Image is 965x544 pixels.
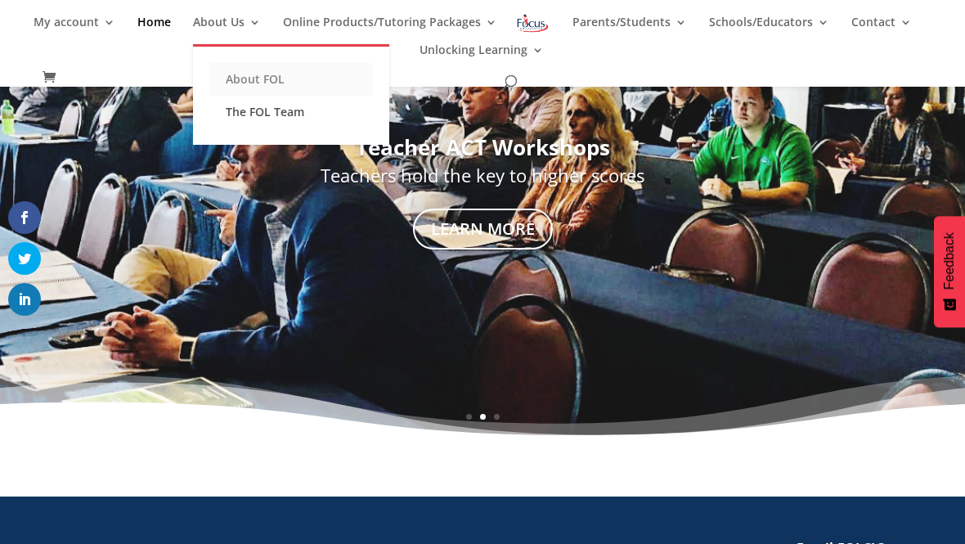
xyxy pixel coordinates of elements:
[480,414,486,420] a: 2
[934,216,965,327] button: Feedback - Show survey
[851,16,912,44] a: Contact
[209,96,373,128] a: The FOL Team
[420,44,544,72] a: Unlocking Learning
[709,16,829,44] a: Schools/Educators
[413,209,553,250] a: Learn More
[466,414,472,420] a: 1
[572,16,687,44] a: Parents/Students
[137,16,171,44] a: Home
[209,63,373,96] a: About FOL
[283,16,497,44] a: Online Products/Tutoring Packages
[193,16,261,44] a: About Us
[126,166,839,192] h3: Teachers hold the key to higher scores
[494,414,500,420] a: 3
[356,133,610,162] strong: Teacher ACT Workshops
[34,16,115,44] a: My account
[942,232,957,290] span: Feedback
[515,11,550,35] img: Focus on Learning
